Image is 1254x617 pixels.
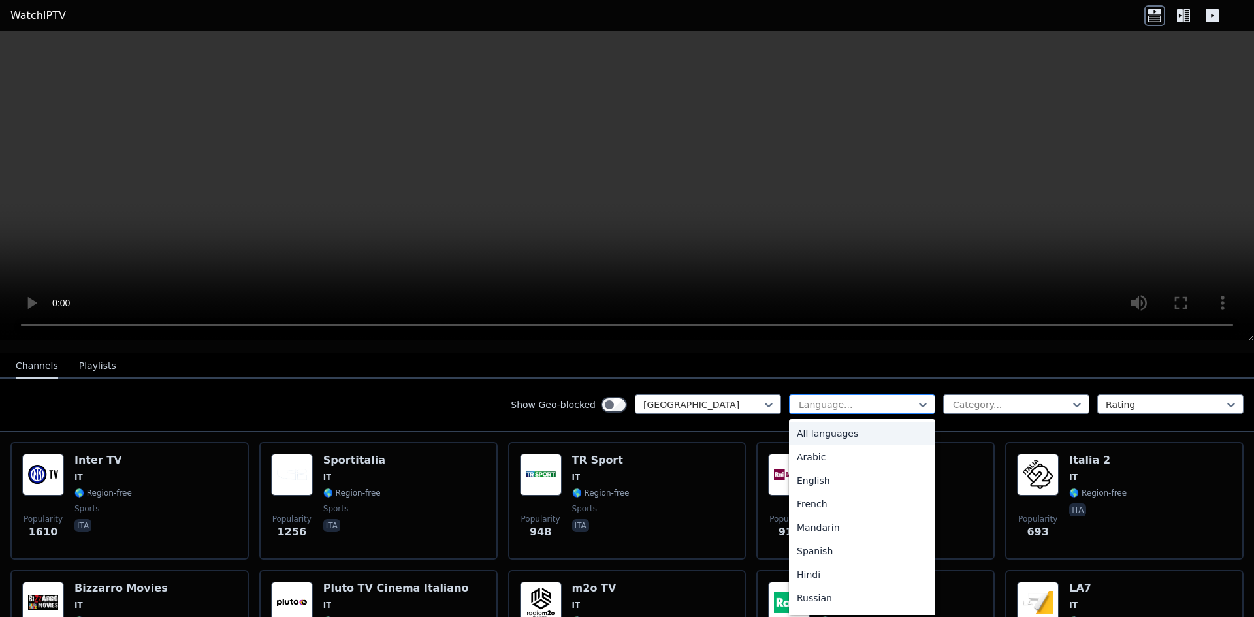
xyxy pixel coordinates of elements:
a: WatchIPTV [10,8,66,24]
label: Show Geo-blocked [511,398,596,411]
img: Sportitalia [271,454,313,496]
div: Arabic [789,445,935,469]
h6: Inter TV [74,454,132,467]
h6: Bizzarro Movies [74,582,168,595]
div: Spanish [789,539,935,563]
span: IT [323,472,332,483]
div: English [789,469,935,492]
div: Russian [789,586,935,610]
span: sports [572,503,597,514]
h6: LA7 [1069,582,1127,595]
p: ita [323,519,340,532]
span: IT [74,472,83,483]
h6: m2o TV [572,582,630,595]
h6: TR Sport [572,454,630,467]
p: ita [1069,503,1086,516]
span: IT [1069,472,1078,483]
span: Popularity [769,514,809,524]
span: 🌎 Region-free [74,488,132,498]
img: Italia 2 [1017,454,1059,496]
p: ita [74,519,91,532]
span: 1256 [278,524,307,540]
h6: Pluto TV Cinema Italiano [323,582,469,595]
span: IT [1069,600,1078,610]
span: 915 [779,524,800,540]
img: TR Sport [520,454,562,496]
img: Rai Movie [768,454,810,496]
span: 🌎 Region-free [323,488,381,498]
span: 693 [1027,524,1048,540]
span: sports [323,503,348,514]
h6: Italia 2 [1069,454,1127,467]
h6: Sportitalia [323,454,385,467]
span: Popularity [24,514,63,524]
span: IT [74,600,83,610]
span: 🌎 Region-free [572,488,630,498]
p: ita [572,519,589,532]
img: Inter TV [22,454,64,496]
span: Popularity [272,514,312,524]
span: IT [572,472,581,483]
span: Popularity [1018,514,1057,524]
span: 🌎 Region-free [1069,488,1127,498]
span: 1610 [29,524,58,540]
span: IT [572,600,581,610]
div: Mandarin [789,516,935,539]
div: All languages [789,422,935,445]
span: sports [74,503,99,514]
button: Channels [16,354,58,379]
span: IT [323,600,332,610]
button: Playlists [79,354,116,379]
span: Popularity [521,514,560,524]
div: French [789,492,935,516]
span: 948 [530,524,551,540]
div: Hindi [789,563,935,586]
